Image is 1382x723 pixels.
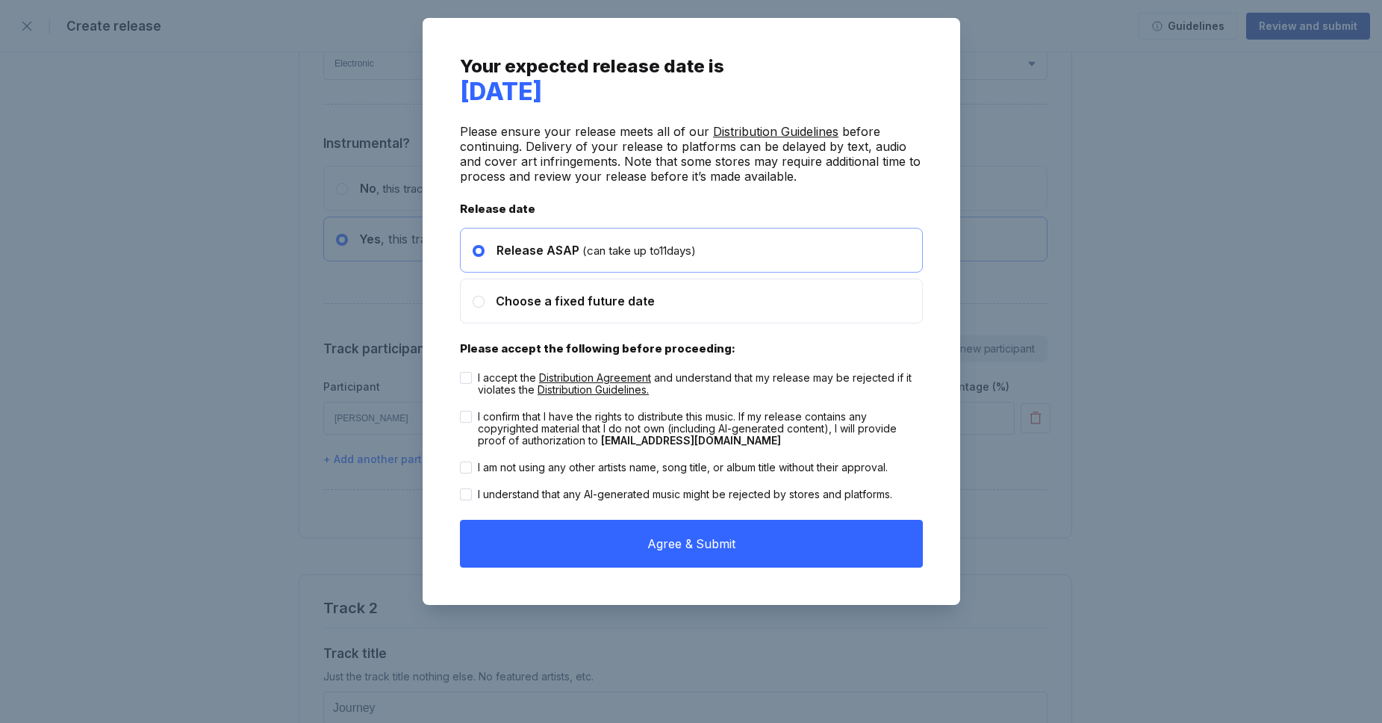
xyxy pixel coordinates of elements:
[713,124,838,139] span: Distribution Guidelines
[460,77,542,106] span: [DATE]
[460,520,923,568] button: Agree & Submit
[460,55,923,106] div: Your expected release date is
[478,462,888,474] div: I am not using any other artists name, song title, or album title without their approval.
[478,411,923,447] div: I confirm that I have the rights to distribute this music. If my release contains any copyrighted...
[497,243,579,258] span: Release ASAP
[539,371,651,384] span: Distribution Agreement
[478,488,892,500] div: I understand that any AI-generated music might be rejected by stores and platforms.
[601,434,781,447] span: [EMAIL_ADDRESS][DOMAIN_NAME]
[460,202,923,216] div: Release date
[478,372,923,396] div: I accept the and understand that my release may be rejected if it violates the
[460,124,923,184] div: Please ensure your release meets all of our before continuing. Delivery of your release to platfo...
[496,294,655,308] span: Choose a fixed future date
[538,383,649,396] span: Distribution Guidelines.
[460,341,923,356] div: Please accept the following before proceeding:
[485,243,696,258] div: (can take up to 11 days)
